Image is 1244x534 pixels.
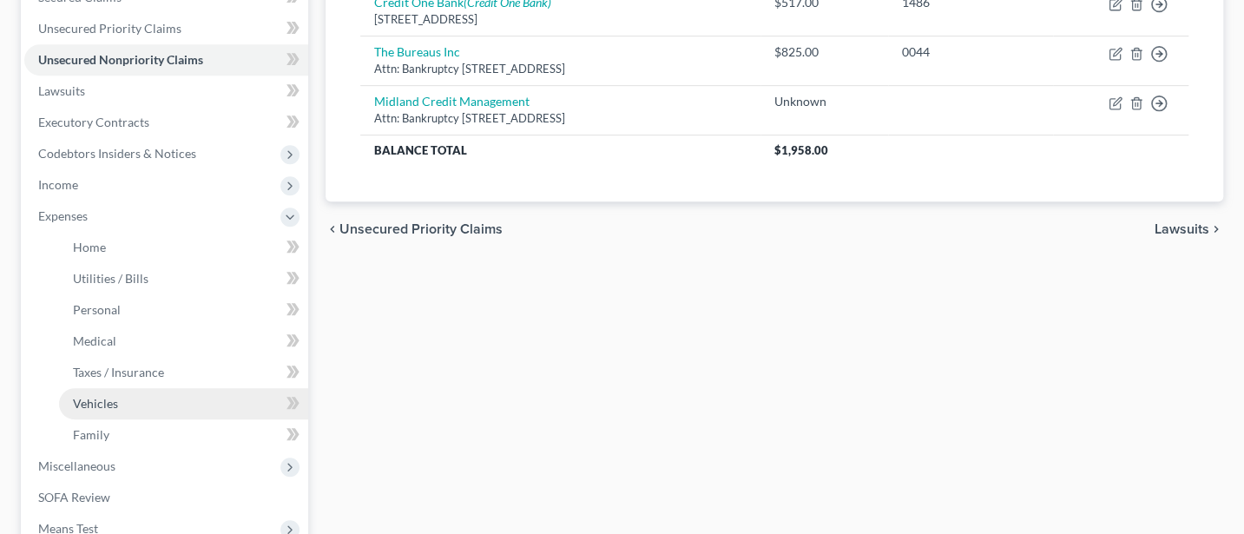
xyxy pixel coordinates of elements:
[38,146,196,161] span: Codebtors Insiders & Notices
[24,44,308,76] a: Unsecured Nonpriority Claims
[1155,222,1223,236] button: Lawsuits chevron_right
[374,94,530,109] a: Midland Credit Management
[374,61,746,77] div: Attn: Bankruptcy [STREET_ADDRESS]
[73,240,106,254] span: Home
[38,490,110,504] span: SOFA Review
[73,427,109,442] span: Family
[59,419,308,451] a: Family
[59,388,308,419] a: Vehicles
[59,263,308,294] a: Utilities / Bills
[902,43,1039,61] div: 0044
[38,458,115,473] span: Miscellaneous
[73,333,116,348] span: Medical
[374,110,746,127] div: Attn: Bankruptcy [STREET_ADDRESS]
[73,302,121,317] span: Personal
[339,222,503,236] span: Unsecured Priority Claims
[24,107,308,138] a: Executory Contracts
[774,93,874,110] div: Unknown
[59,232,308,263] a: Home
[24,13,308,44] a: Unsecured Priority Claims
[59,357,308,388] a: Taxes / Insurance
[1209,222,1223,236] i: chevron_right
[38,115,149,129] span: Executory Contracts
[326,222,503,236] button: chevron_left Unsecured Priority Claims
[73,365,164,379] span: Taxes / Insurance
[59,326,308,357] a: Medical
[38,208,88,223] span: Expenses
[774,143,828,157] span: $1,958.00
[24,482,308,513] a: SOFA Review
[1155,222,1209,236] span: Lawsuits
[360,135,760,166] th: Balance Total
[38,52,203,67] span: Unsecured Nonpriority Claims
[38,83,85,98] span: Lawsuits
[59,294,308,326] a: Personal
[38,177,78,192] span: Income
[326,222,339,236] i: chevron_left
[24,76,308,107] a: Lawsuits
[374,11,746,28] div: [STREET_ADDRESS]
[774,43,874,61] div: $825.00
[73,271,148,286] span: Utilities / Bills
[73,396,118,411] span: Vehicles
[38,21,181,36] span: Unsecured Priority Claims
[374,44,460,59] a: The Bureaus Inc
